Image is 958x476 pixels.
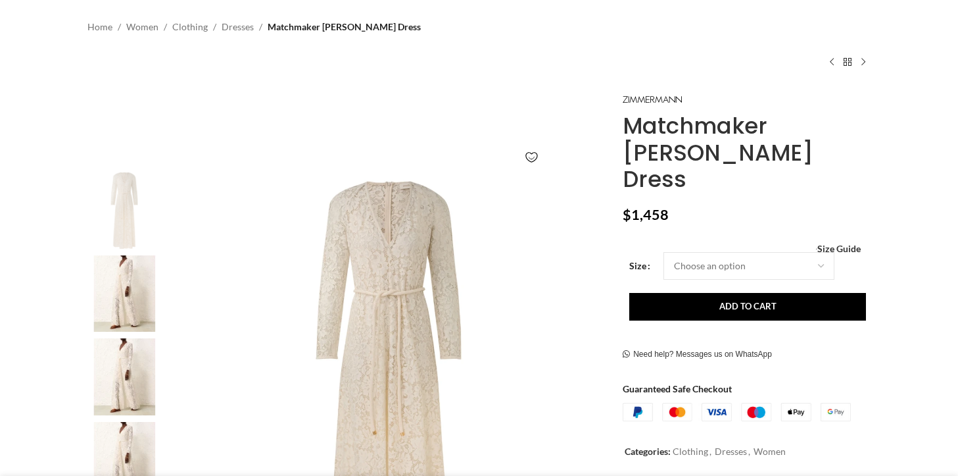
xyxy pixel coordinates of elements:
a: Women [126,20,158,34]
a: Previous product [824,54,840,70]
a: Dresses [715,445,747,456]
img: Zimmermann dress [84,338,164,415]
bdi: 1,458 [623,206,669,223]
a: Dresses [222,20,254,34]
a: Need help? Messages us on WhatsApp [623,350,772,360]
span: Matchmaker [PERSON_NAME] Dress [268,20,421,34]
strong: Guaranteed Safe Checkout [623,383,732,394]
a: Women [754,445,786,456]
span: , [748,444,750,458]
img: Zimmermann dress [84,172,164,249]
button: Add to cart [629,293,866,321]
img: guaranteed-safe-checkout-bordered.j [623,403,851,421]
img: Zimmermann dresses [84,255,164,332]
span: , [709,444,711,458]
h1: Matchmaker [PERSON_NAME] Dress [623,112,871,192]
nav: Breadcrumb [87,20,421,34]
span: $ [623,206,631,223]
a: Clothing [172,20,208,34]
label: Size [629,259,650,273]
a: Next product [855,54,871,70]
span: Categories: [625,445,671,456]
img: Zimmermann [623,95,682,103]
a: Home [87,20,112,34]
a: Clothing [673,445,708,456]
